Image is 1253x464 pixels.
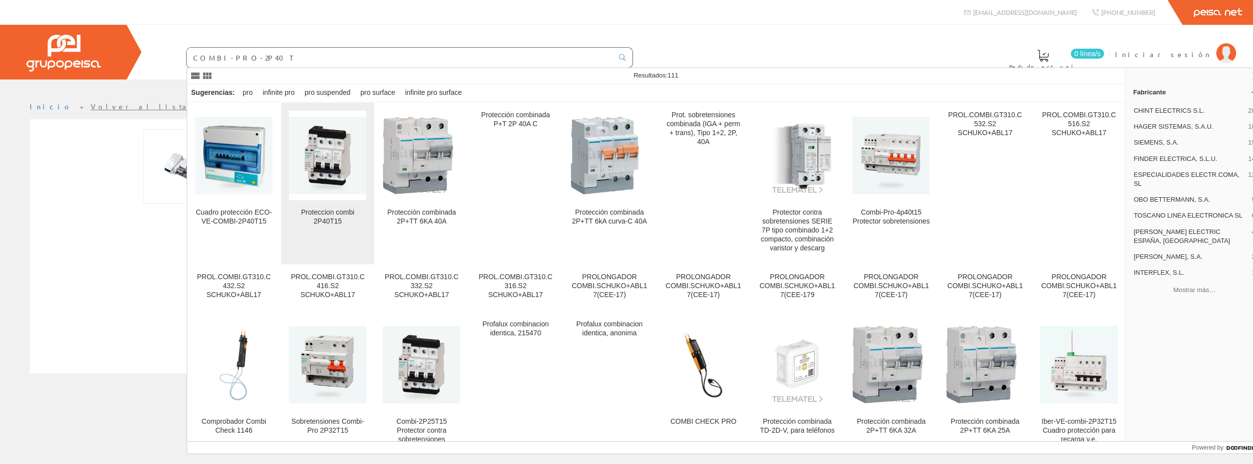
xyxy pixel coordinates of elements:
[1115,49,1211,59] span: Iniciar sesión
[665,111,742,147] div: Prot. sobretensiones combinada (IGA + perm + trans), Tipo 1+2, 2P, 40A
[751,312,844,456] a: Protección combinada TD-2D-V, para teléfonos Protección combinada TD-2D-V, para teléfonos
[1115,41,1236,51] a: Iniciar sesión
[759,117,836,194] img: Protector contra sobretensiones SERIE 7P tipo combinado 1+2 compacto, combinación varistor y descarg
[946,111,1024,138] div: PROL.COMBI.GT310.C532.S2 SCHUKO+ABL17
[383,273,460,300] div: PROL.COMBI.GT310.C332.S2 SCHUKO+ABL17
[1134,170,1245,188] span: ESPECIALIDADES ELECTR.COMA, SL
[563,312,656,456] a: Profalux combinacion identica, anonima
[759,417,836,435] div: Protección combinada TD-2D-V, para teléfonos
[1134,195,1248,204] span: OBO BETTERMANN, S.A.
[633,72,678,79] span: Resultados:
[281,312,374,456] a: Sobretensiones Combi-Pro 2P32T15 Sobretensiones Combi-Pro 2P32T15
[563,265,656,311] a: PROLONGADOR COMBI.SCHUKO+ABL17(CEE-17)
[477,320,554,338] div: Profalux combinacion identica, 215470
[91,102,287,111] a: Volver al listado de productos
[289,273,366,300] div: PROL.COMBI.GT310.C416.S2 SCHUKO+ABL17
[1134,155,1245,163] span: FINDER ELECTRICA, S.L.U.
[1040,417,1117,444] div: Iber-VE-combi-2P32T15 Cuadro protección para recarga v.e.
[1040,111,1117,138] div: PROL.COMBI.GT310.C516.S2 SCHUKO+ABL17
[938,103,1032,264] a: PROL.COMBI.GT310.C532.S2 SCHUKO+ABL17
[195,208,273,226] div: Cuadro protección ECO-VE-COMBI-2P40T15
[946,417,1024,435] div: Protección combinada 2P+TT 6KA 25A
[187,86,237,100] div: Sugerencias:
[383,326,460,403] img: Combi-2P25T15 Protector contra sobretensiones
[844,265,938,311] a: PROLONGADOR COMBI.SCHUKO+ABL17(CEE-17)
[1071,49,1104,59] span: 0 línea/s
[759,273,836,300] div: PROLONGADOR COMBI.SCHUKO+ABL17(CEE-179
[844,103,938,264] a: Combi-Pro-4p40t15 Protector sobretensiones Combi-Pro-4p40t15 Protector sobretensiones
[401,84,466,102] div: infinite pro surface
[239,84,257,102] div: pro
[668,72,679,79] span: 111
[195,273,273,300] div: PROL.COMBI.GT310.C432.S2 SCHUKO+ABL17
[1009,62,1077,72] span: Pedido actual
[1101,8,1155,16] span: [PHONE_NUMBER]
[143,129,218,204] img: Foto artículo Fuente Alim. Picokom 24v 130ma Televes (150x150)
[187,312,280,456] a: Comprobador Combi Check 1146 Comprobador Combi Check 1146
[383,208,460,226] div: Protección combinada 2P+TT 6KA 40A
[946,273,1024,300] div: PROLONGADOR COMBI.SCHUKO+ABL17(CEE-17)
[289,326,366,403] img: Sobretensiones Combi-Pro 2P32T15
[1040,326,1117,403] img: Iber-VE-combi-2P32T15 Cuadro protección para recarga v.e.
[751,103,844,264] a: Protector contra sobretensiones SERIE 7P tipo combinado 1+2 compacto, combinación varistor y desc...
[852,417,930,435] div: Protección combinada 2P+TT 6KA 32A
[1032,265,1125,311] a: PROLONGADOR COMBI.SCHUKO+ABL17(CEE-17)
[938,312,1032,456] a: Protección combinada 2P+TT 6KA 25A Protección combinada 2P+TT 6KA 25A
[759,326,836,403] img: Protección combinada TD-2D-V, para teléfonos
[383,417,460,444] div: Combi-2P25T15 Protector contra sobretensiones
[759,208,836,253] div: Protector contra sobretensiones SERIE 7P tipo combinado 1+2 compacto, combinación varistor y descarg
[657,103,750,264] a: Prot. sobretensiones combinada (IGA + perm + trans), Tipo 1+2, 2P, 40A
[571,117,648,194] img: Protección combinada 2P+TT 6kA curva-C 40A
[852,326,930,403] img: Protección combinada 2P+TT 6KA 32A
[563,103,656,264] a: Protección combinada 2P+TT 6kA curva-C 40A Protección combinada 2P+TT 6kA curva-C 40A
[852,273,930,300] div: PROLONGADOR COMBI.SCHUKO+ABL17(CEE-17)
[477,111,554,129] div: Protección combinada P+T 2P 40A C
[852,117,930,194] img: Combi-Pro-4p40t15 Protector sobretensiones
[195,326,273,403] img: Comprobador Combi Check 1146
[1134,228,1248,245] span: [PERSON_NAME] ELECTRIC ESPAÑA, [GEOGRAPHIC_DATA]
[1134,211,1248,220] span: TOSCANO LINEA ELECTRONICA SL
[477,273,554,300] div: PROL.COMBI.GT310.C316.S2 SCHUKO+ABL17
[259,84,299,102] div: infinite pro
[665,417,742,426] div: COMBI CHECK PRO
[281,265,374,311] a: PROL.COMBI.GT310.C416.S2 SCHUKO+ABL17
[356,84,399,102] div: pro surface
[195,417,273,435] div: Comprobador Combi Check 1146
[1134,268,1248,277] span: INTERFLEX, S.L.
[571,273,648,300] div: PROLONGADOR COMBI.SCHUKO+ABL17(CEE-17)
[289,117,366,194] img: Proteccion combi 2P40T15
[26,35,101,72] img: Grupo Peisa
[657,265,750,311] a: PROLONGADOR COMBI.SCHUKO+ABL17(CEE-17)
[187,48,613,68] input: Buscar ...
[375,265,468,311] a: PROL.COMBI.GT310.C332.S2 SCHUKO+ABL17
[1134,122,1245,131] span: HAGER SISTEMAS, S.A.U.
[383,117,460,194] img: Protección combinada 2P+TT 6KA 40A
[1192,443,1223,452] span: Powered by
[30,102,72,111] a: Inicio
[938,265,1032,311] a: PROLONGADOR COMBI.SCHUKO+ABL17(CEE-17)
[300,84,354,102] div: pro suspended
[289,417,366,435] div: Sobretensiones Combi-Pro 2P32T15
[469,103,562,264] a: Protección combinada P+T 2P 40A C
[195,117,273,194] img: Cuadro protección ECO-VE-COMBI-2P40T15
[187,265,280,311] a: PROL.COMBI.GT310.C432.S2 SCHUKO+ABL17
[571,208,648,226] div: Protección combinada 2P+TT 6kA curva-C 40A
[187,103,280,264] a: Cuadro protección ECO-VE-COMBI-2P40T15 Cuadro protección ECO-VE-COMBI-2P40T15
[1032,103,1125,264] a: PROL.COMBI.GT310.C516.S2 SCHUKO+ABL17
[665,326,742,403] img: COMBI CHECK PRO
[281,103,374,264] a: Proteccion combi 2P40T15 Proteccion combi 2P40T15
[469,312,562,456] a: Profalux combinacion identica, 215470
[1032,312,1125,456] a: Iber-VE-combi-2P32T15 Cuadro protección para recarga v.e. Iber-VE-combi-2P32T15 Cuadro protección...
[1134,252,1248,261] span: [PERSON_NAME], S.A.
[469,265,562,311] a: PROL.COMBI.GT310.C316.S2 SCHUKO+ABL17
[657,312,750,456] a: COMBI CHECK PRO COMBI CHECK PRO
[852,208,930,226] div: Combi-Pro-4p40t15 Protector sobretensiones
[844,312,938,456] a: Protección combinada 2P+TT 6KA 32A Protección combinada 2P+TT 6KA 32A
[289,208,366,226] div: Proteccion combi 2P40T15
[1040,273,1117,300] div: PROLONGADOR COMBI.SCHUKO+ABL17(CEE-17)
[1134,138,1245,147] span: SIEMENS, S.A.
[973,8,1077,16] span: [EMAIL_ADDRESS][DOMAIN_NAME]
[571,320,648,338] div: Profalux combinacion identica, anonima
[946,326,1024,403] img: Protección combinada 2P+TT 6KA 25A
[751,265,844,311] a: PROLONGADOR COMBI.SCHUKO+ABL17(CEE-179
